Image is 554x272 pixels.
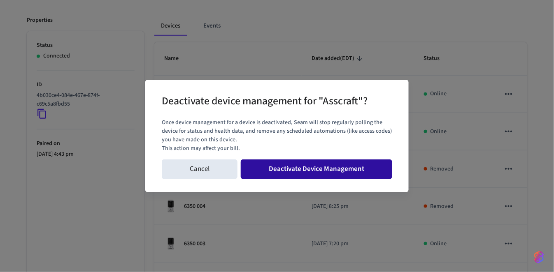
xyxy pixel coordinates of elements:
[162,118,392,144] p: Once device management for a device is deactivated, Seam will stop regularly polling the device f...
[534,251,544,264] img: SeamLogoGradient.69752ec5.svg
[162,90,368,115] h2: Deactivate device management for "Asscraft"?
[241,159,392,179] button: Deactivate Device Management
[162,159,237,179] button: Cancel
[162,144,392,153] p: This action may affect your bill.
